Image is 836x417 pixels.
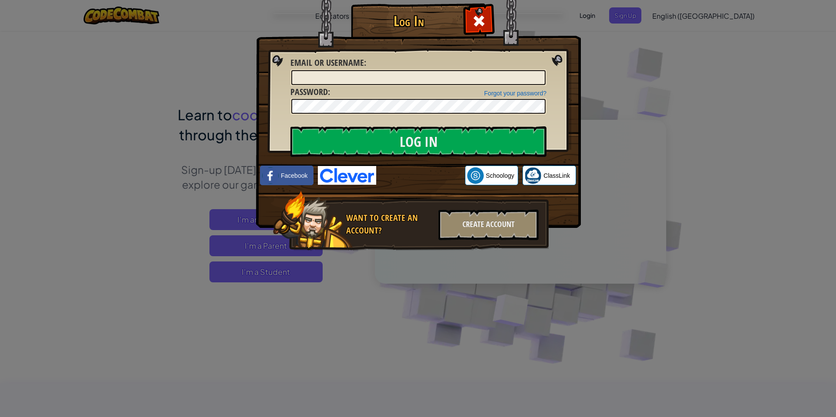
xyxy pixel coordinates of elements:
[484,90,546,97] a: Forgot your password?
[438,210,539,240] div: Create Account
[525,167,541,184] img: classlink-logo-small.png
[346,212,433,237] div: Want to create an account?
[318,166,376,185] img: clever-logo-blue.png
[376,166,465,185] iframe: Sign in with Google Button
[290,57,364,68] span: Email or Username
[290,86,330,98] label: :
[290,86,328,98] span: Password
[281,171,307,180] span: Facebook
[486,171,514,180] span: Schoology
[353,14,464,29] h1: Log In
[543,171,570,180] span: ClassLink
[467,167,484,184] img: schoology.png
[290,57,366,69] label: :
[290,126,546,157] input: Log In
[262,167,279,184] img: facebook_small.png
